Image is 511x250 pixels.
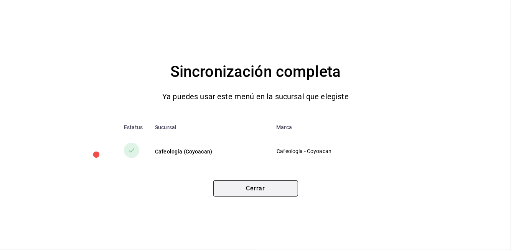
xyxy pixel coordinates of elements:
th: Sucursal [149,118,270,137]
th: Estatus [112,118,149,137]
p: Cafeología - Coyoacan [277,147,387,155]
th: Marca [270,118,399,137]
button: Cerrar [213,180,298,197]
p: Ya puedes usar este menú en la sucursal que elegiste [162,90,349,103]
h4: Sincronización completa [170,60,341,84]
div: Cafeología (Coyoacan) [155,148,264,155]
